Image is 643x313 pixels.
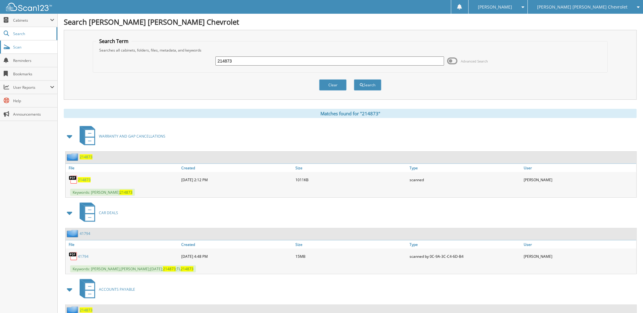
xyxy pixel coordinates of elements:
[96,48,605,53] div: Searches all cabinets, folders, files, metadata, and keywords
[478,5,512,9] span: [PERSON_NAME]
[13,31,53,36] span: Search
[294,240,408,249] a: Size
[522,174,637,186] div: [PERSON_NAME]
[408,250,522,262] div: scanned by 0C-9A-3C-C4-6D-B4
[70,189,135,196] span: Keywords: [PERSON_NAME]
[80,154,92,160] a: 214873
[408,164,522,172] a: Type
[408,174,522,186] div: scanned
[13,71,54,77] span: Bookmarks
[76,201,118,225] a: CAR DEALS
[78,177,91,182] a: 214873
[64,109,637,118] div: Matches found for "214873"
[76,277,135,301] a: ACCOUNTS PAYABLE
[408,240,522,249] a: Type
[120,190,132,195] span: 214873
[96,38,132,45] legend: Search Term
[80,308,92,313] a: 214873
[67,153,80,161] img: folder2.png
[13,85,50,90] span: User Reports
[294,250,408,262] div: 15MB
[66,164,180,172] a: File
[180,164,294,172] a: Created
[99,287,135,292] span: ACCOUNTS PAYABLE
[64,17,637,27] h1: Search [PERSON_NAME] [PERSON_NAME] Chevrolet
[69,175,78,184] img: PDF.png
[69,252,78,261] img: PDF.png
[181,266,193,272] span: 214873
[354,79,381,91] button: Search
[294,164,408,172] a: Size
[522,250,637,262] div: [PERSON_NAME]
[612,284,643,313] iframe: Chat Widget
[180,174,294,186] div: [DATE] 2:12 PM
[522,164,637,172] a: User
[13,18,50,23] span: Cabinets
[13,58,54,63] span: Reminders
[522,240,637,249] a: User
[70,265,196,272] span: Keywords: [PERSON_NAME],[PERSON_NAME];[DATE]; ;TL
[163,266,176,272] span: 214873
[99,134,165,139] span: WARRANTY AND GAP CANCELLATIONS
[294,174,408,186] div: 1011KB
[66,240,180,249] a: File
[319,79,347,91] button: Clear
[13,45,54,50] span: Scan
[537,5,628,9] span: [PERSON_NAME] [PERSON_NAME] Chevrolet
[80,231,90,236] a: 41794
[76,124,165,148] a: WARRANTY AND GAP CANCELLATIONS
[13,112,54,117] span: Announcements
[180,250,294,262] div: [DATE] 4:48 PM
[180,240,294,249] a: Created
[67,230,80,237] img: folder2.png
[6,3,52,11] img: scan123-logo-white.svg
[99,210,118,215] span: CAR DEALS
[13,98,54,103] span: Help
[461,59,488,63] span: Advanced Search
[78,254,89,259] a: 41794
